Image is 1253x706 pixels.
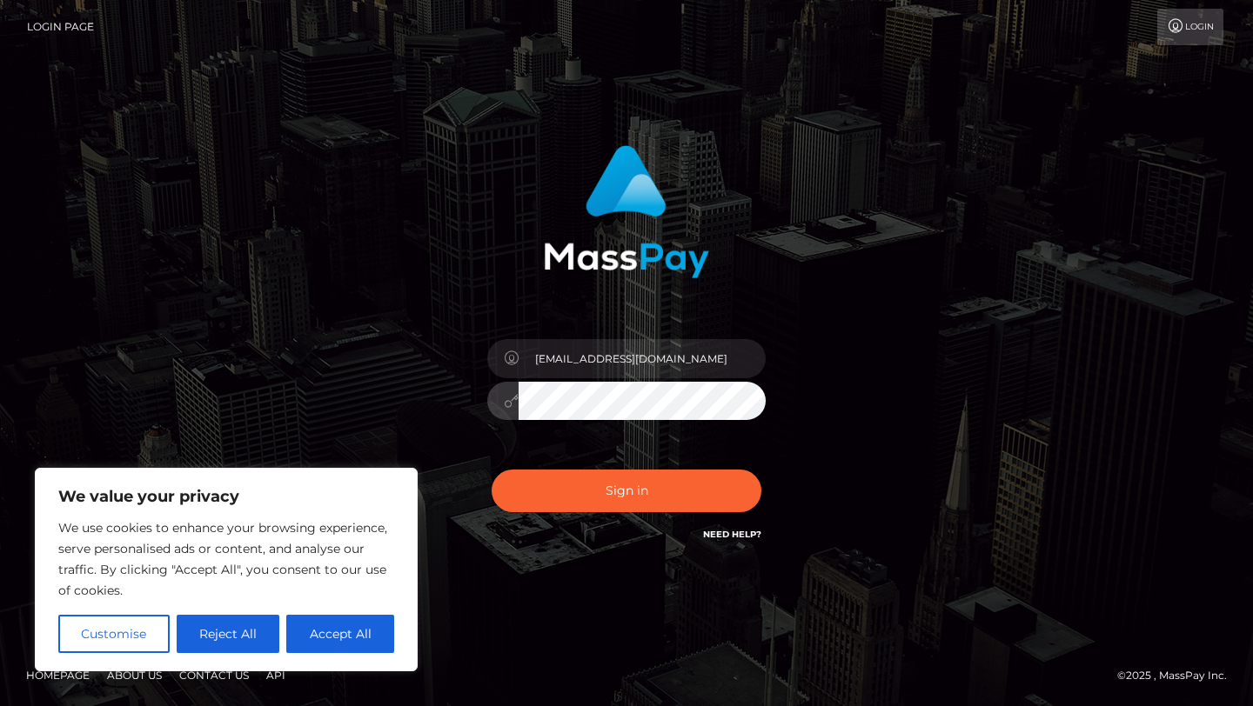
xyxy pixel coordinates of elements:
button: Reject All [177,615,280,653]
a: Homepage [19,662,97,689]
p: We value your privacy [58,486,394,507]
img: MassPay Login [544,145,709,278]
a: Login Page [27,9,94,45]
div: © 2025 , MassPay Inc. [1117,666,1240,685]
a: About Us [100,662,169,689]
a: API [259,662,292,689]
button: Accept All [286,615,394,653]
button: Customise [58,615,170,653]
button: Sign in [492,470,761,512]
div: We value your privacy [35,468,418,671]
a: Need Help? [703,529,761,540]
a: Contact Us [172,662,256,689]
p: We use cookies to enhance your browsing experience, serve personalised ads or content, and analys... [58,517,394,601]
a: Login [1157,9,1223,45]
input: Username... [519,339,766,378]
